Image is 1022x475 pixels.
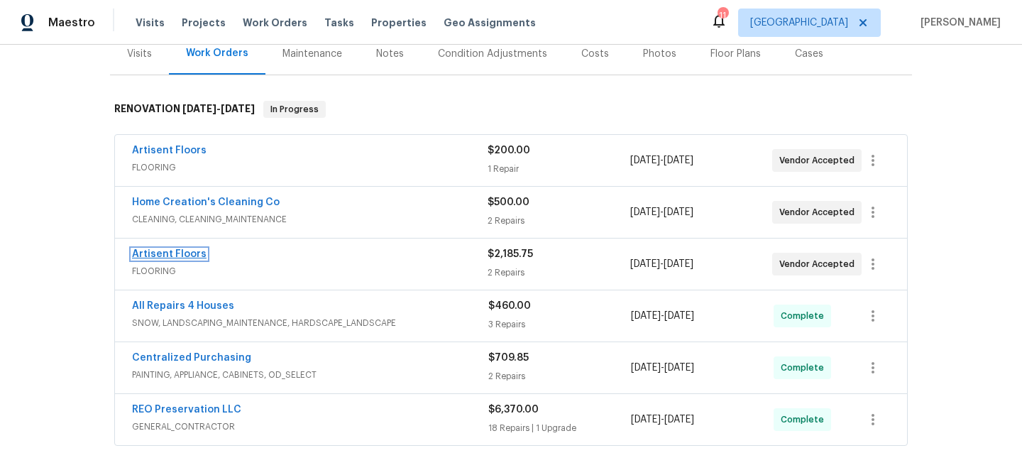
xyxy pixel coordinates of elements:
span: FLOORING [132,264,488,278]
div: Work Orders [186,46,248,60]
span: [GEOGRAPHIC_DATA] [750,16,848,30]
h6: RENOVATION [114,101,255,118]
span: [DATE] [631,363,661,373]
div: 2 Repairs [488,266,630,280]
span: [DATE] [664,311,694,321]
span: Vendor Accepted [779,257,860,271]
span: Complete [781,413,830,427]
span: - [631,361,694,375]
span: [DATE] [664,259,693,269]
span: Properties [371,16,427,30]
span: Vendor Accepted [779,205,860,219]
span: $709.85 [488,353,529,363]
span: [PERSON_NAME] [915,16,1001,30]
span: - [630,205,693,219]
a: REO Preservation LLC [132,405,241,415]
span: Projects [182,16,226,30]
span: $6,370.00 [488,405,539,415]
div: 18 Repairs | 1 Upgrade [488,421,631,435]
span: [DATE] [664,415,694,425]
span: [DATE] [664,155,693,165]
span: PAINTING, APPLIANCE, CABINETS, OD_SELECT [132,368,488,382]
span: Geo Assignments [444,16,536,30]
span: SNOW, LANDSCAPING_MAINTENANCE, HARDSCAPE_LANDSCAPE [132,316,488,330]
div: 3 Repairs [488,317,631,332]
span: Maestro [48,16,95,30]
div: Costs [581,47,609,61]
span: [DATE] [664,363,694,373]
a: Artisent Floors [132,146,207,155]
span: [DATE] [630,207,660,217]
div: Photos [643,47,676,61]
div: 11 [718,9,727,23]
div: Cases [795,47,823,61]
span: $2,185.75 [488,249,533,259]
div: Visits [127,47,152,61]
span: - [182,104,255,114]
span: CLEANING, CLEANING_MAINTENANCE [132,212,488,226]
span: $460.00 [488,301,531,311]
span: FLOORING [132,160,488,175]
span: Work Orders [243,16,307,30]
span: Vendor Accepted [779,153,860,168]
div: Condition Adjustments [438,47,547,61]
span: $200.00 [488,146,530,155]
span: [DATE] [630,259,660,269]
div: Maintenance [282,47,342,61]
span: Complete [781,309,830,323]
span: - [630,153,693,168]
div: 2 Repairs [488,369,631,383]
span: [DATE] [664,207,693,217]
span: In Progress [265,102,324,116]
span: [DATE] [631,415,661,425]
span: [DATE] [221,104,255,114]
span: [DATE] [630,155,660,165]
span: [DATE] [182,104,216,114]
div: 1 Repair [488,162,630,176]
a: Home Creation's Cleaning Co [132,197,280,207]
span: $500.00 [488,197,529,207]
a: All Repairs 4 Houses [132,301,234,311]
span: Visits [136,16,165,30]
div: 2 Repairs [488,214,630,228]
span: - [631,309,694,323]
span: Tasks [324,18,354,28]
a: Artisent Floors [132,249,207,259]
span: - [631,413,694,427]
span: GENERAL_CONTRACTOR [132,420,488,434]
span: Complete [781,361,830,375]
div: Floor Plans [710,47,761,61]
span: [DATE] [631,311,661,321]
div: RENOVATION [DATE]-[DATE]In Progress [110,87,912,132]
div: Notes [376,47,404,61]
a: Centralized Purchasing [132,353,251,363]
span: - [630,257,693,271]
